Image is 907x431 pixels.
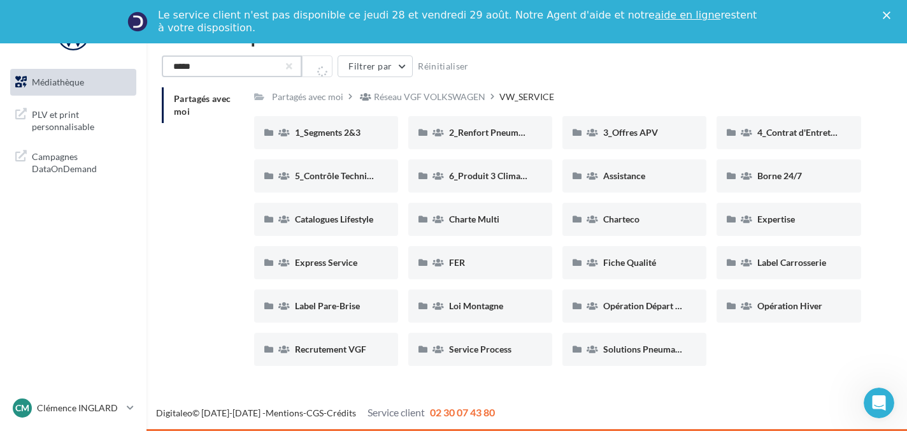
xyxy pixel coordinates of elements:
[295,344,366,354] span: Recrutement VGF
[295,214,373,224] span: Catalogues Lifestyle
[162,26,892,45] div: Médiathèque
[15,402,29,414] span: Cm
[295,170,406,181] span: 5_Contrôle Technique offert
[603,170,645,181] span: Assistance
[327,407,356,418] a: Crédits
[449,127,547,138] span: 2_Renfort Pneumatiques
[295,127,361,138] span: 1_Segments 2&3
[883,11,896,19] div: Fermer
[295,257,357,268] span: Express Service
[272,91,343,103] div: Partagés avec moi
[757,214,795,224] span: Expertise
[603,300,724,311] span: Opération Départ en Vacances
[449,344,511,354] span: Service Process
[449,170,550,181] span: 6_Produit 3 Climatisation
[156,407,495,418] span: © [DATE]-[DATE] - - -
[32,148,131,175] span: Campagnes DataOnDemand
[449,214,499,224] span: Charte Multi
[449,257,465,268] span: FER
[757,170,802,181] span: Borne 24/7
[32,106,131,133] span: PLV et print personnalisable
[37,402,122,414] p: Clémence INGLARD
[338,55,413,77] button: Filtrer par
[8,69,139,96] a: Médiathèque
[757,300,822,311] span: Opération Hiver
[499,91,554,103] div: VW_SERVICE
[757,257,826,268] span: Label Carrosserie
[266,407,303,418] a: Mentions
[156,407,192,418] a: Digitaleo
[864,388,894,418] iframe: Intercom live chat
[10,396,136,420] a: Cm Clémence INGLARD
[603,214,639,224] span: Charteco
[158,9,759,34] div: Le service client n'est pas disponible ce jeudi 28 et vendredi 29 août. Notre Agent d'aide et not...
[603,257,656,268] span: Fiche Qualité
[8,143,139,180] a: Campagnes DataOnDemand
[430,406,495,418] span: 02 30 07 43 80
[306,407,324,418] a: CGS
[374,91,485,103] div: Réseau VGF VOLKSWAGEN
[413,59,474,74] button: Réinitialiser
[655,9,720,21] a: aide en ligne
[295,300,360,311] span: Label Pare-Brise
[603,344,699,354] span: Solutions Pneumatiques
[32,77,84,87] span: Médiathèque
[603,127,658,138] span: 3_Offres APV
[757,127,843,138] span: 4_Contrat d'Entretien
[127,11,148,32] img: Profile image for Service-Client
[8,101,139,138] a: PLV et print personnalisable
[174,93,231,117] span: Partagés avec moi
[368,406,425,418] span: Service client
[449,300,503,311] span: Loi Montagne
